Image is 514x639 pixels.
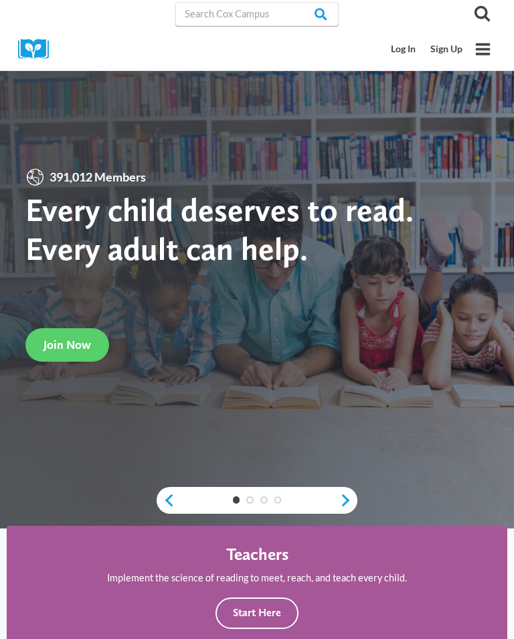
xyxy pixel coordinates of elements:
a: Sign Up [423,37,470,62]
input: Search Cox Campus [175,2,339,26]
span: 391,012 Members [45,167,151,187]
span: Join Now [44,338,91,352]
a: Log In [384,37,424,62]
a: 2 [246,496,254,504]
button: Start Here [216,597,298,629]
a: Join Now [25,328,109,361]
div: content slider buttons [157,487,357,514]
p: Implement the science of reading to meet, reach, and teach every child. [107,570,407,585]
a: next [339,493,357,508]
a: previous [157,493,175,508]
button: Open menu [470,36,496,62]
a: 4 [274,496,282,504]
nav: Secondary Mobile Navigation [384,37,470,62]
a: 3 [260,496,268,504]
strong: Every child deserves to read. Every adult can help. [25,190,414,267]
img: Cox Campus [18,39,58,60]
a: 1 [233,496,240,504]
h4: Teachers [226,544,288,564]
